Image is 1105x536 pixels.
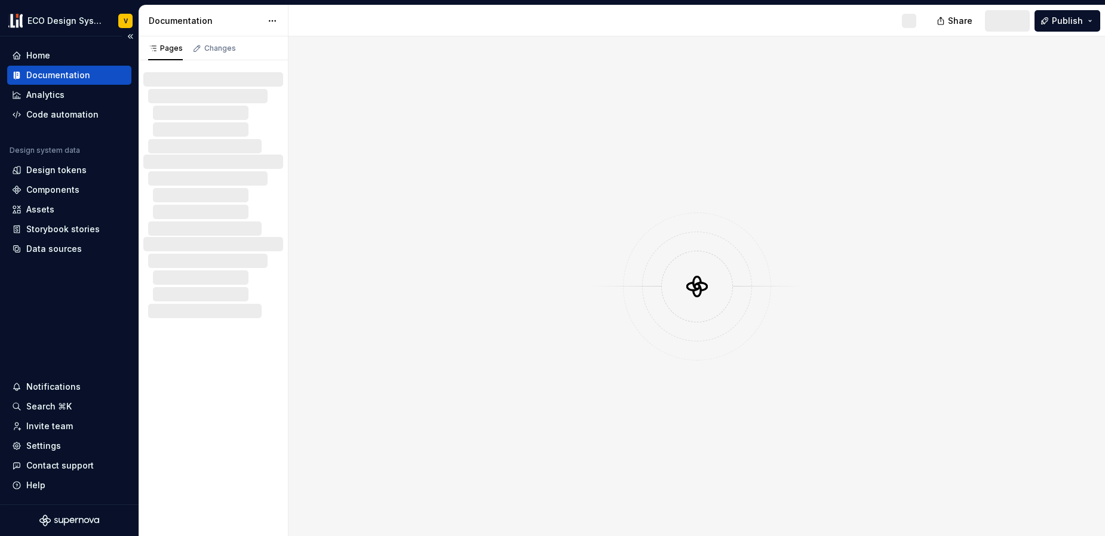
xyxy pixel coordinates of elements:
[7,46,131,65] a: Home
[7,377,131,396] button: Notifications
[7,436,131,455] a: Settings
[7,456,131,475] button: Contact support
[7,417,131,436] a: Invite team
[26,440,61,452] div: Settings
[948,15,972,27] span: Share
[26,204,54,215] div: Assets
[7,105,131,124] a: Code automation
[7,180,131,199] a: Components
[26,69,90,81] div: Documentation
[26,401,72,412] div: Search ⌘K
[1035,10,1100,32] button: Publish
[26,381,81,393] div: Notifications
[26,243,82,255] div: Data sources
[122,28,139,45] button: Collapse sidebar
[7,220,131,239] a: Storybook stories
[8,14,23,28] img: f0abbffb-d71d-4d32-b858-d34959bbcc23.png
[27,15,104,27] div: ECO Design System
[7,66,131,85] a: Documentation
[148,44,183,53] div: Pages
[2,8,136,33] button: ECO Design SystemV
[931,10,980,32] button: Share
[124,16,128,26] div: V
[26,89,65,101] div: Analytics
[26,50,50,61] div: Home
[26,223,100,235] div: Storybook stories
[26,184,79,196] div: Components
[26,460,94,472] div: Contact support
[7,239,131,258] a: Data sources
[7,200,131,219] a: Assets
[7,476,131,495] button: Help
[26,420,73,432] div: Invite team
[26,479,45,491] div: Help
[39,515,99,526] svg: Supernova Logo
[7,397,131,416] button: Search ⌘K
[149,15,262,27] div: Documentation
[7,85,131,104] a: Analytics
[7,161,131,180] a: Design tokens
[204,44,236,53] div: Changes
[26,109,99,121] div: Code automation
[26,164,87,176] div: Design tokens
[1052,15,1083,27] span: Publish
[10,146,80,155] div: Design system data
